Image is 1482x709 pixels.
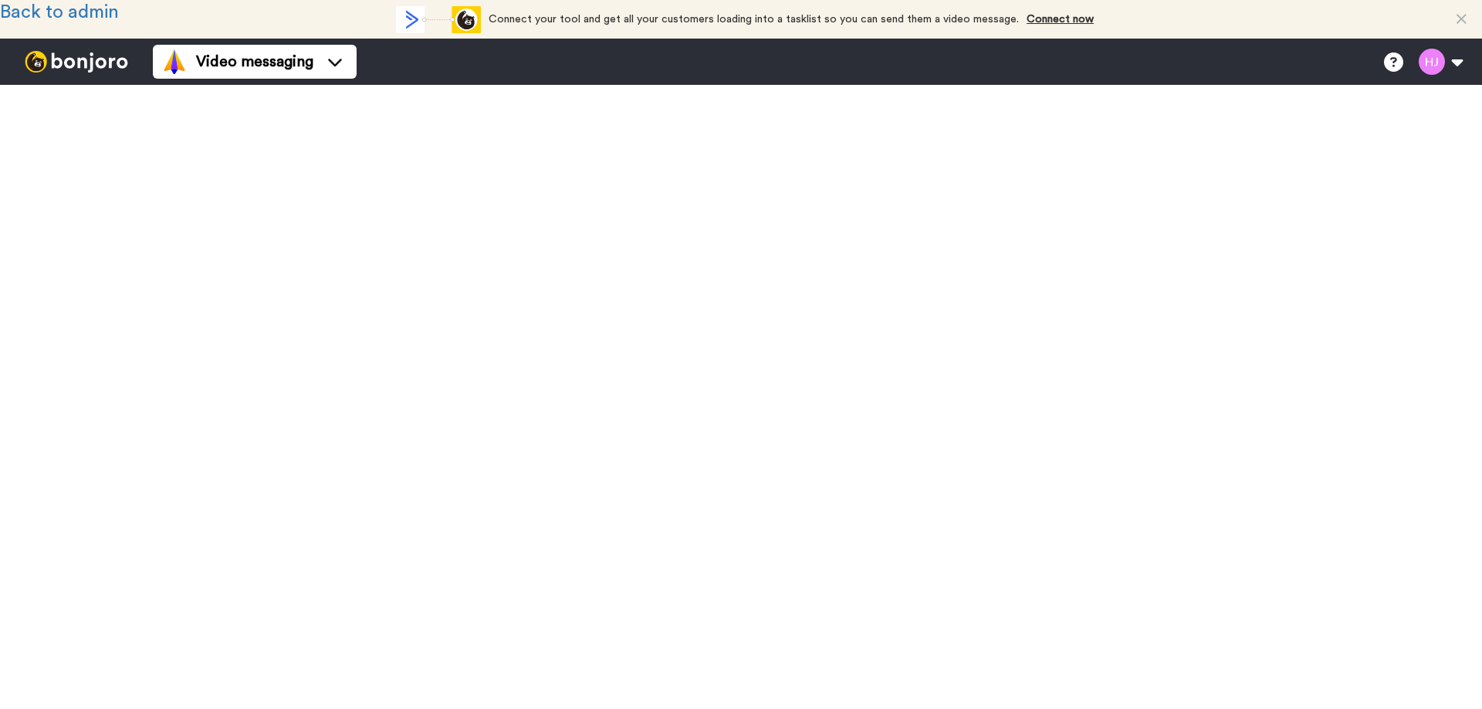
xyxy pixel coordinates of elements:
[1027,14,1094,25] a: Connect now
[162,49,187,74] img: vm-color.svg
[19,51,134,73] img: bj-logo-header-white.svg
[196,51,313,73] span: Video messaging
[489,14,1019,25] span: Connect your tool and get all your customers loading into a tasklist so you can send them a video...
[396,6,481,33] div: animation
